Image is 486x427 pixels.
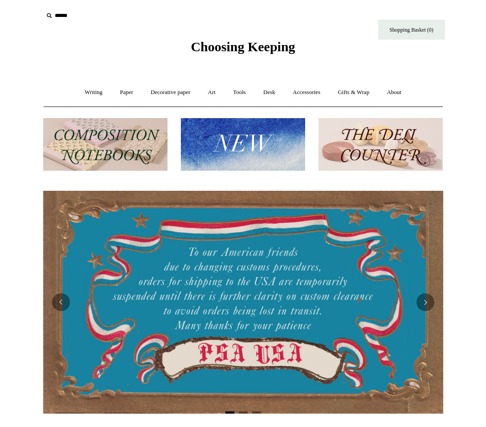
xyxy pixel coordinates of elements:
[319,118,443,171] img: The Deli Counter
[112,81,141,104] a: Paper
[255,81,283,104] a: Desk
[191,46,295,53] a: Choosing Keeping
[52,293,70,311] button: Previous
[200,81,224,104] a: Art
[378,20,445,40] a: Shopping Basket (0)
[43,118,167,171] img: 202302 Composition ledgers.jpg__PID:69722ee6-fa44-49dd-a067-31375e5d54ec
[285,81,328,104] a: Accessories
[191,39,295,54] span: Choosing Keeping
[417,293,434,311] button: Next
[252,411,261,414] button: Page 3
[77,81,110,104] a: Writing
[330,81,377,104] a: Gifts & Wrap
[43,191,443,414] img: USA PSA .jpg__PID:33428022-6587-48b7-8b57-d7eefc91f15a
[239,411,248,414] button: Page 2
[225,81,254,104] a: Tools
[181,118,305,171] img: New.jpg__PID:f73bdf93-380a-4a35-bcfe-7823039498e1
[143,81,198,104] a: Decorative paper
[379,81,409,104] a: About
[225,411,234,414] button: Page 1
